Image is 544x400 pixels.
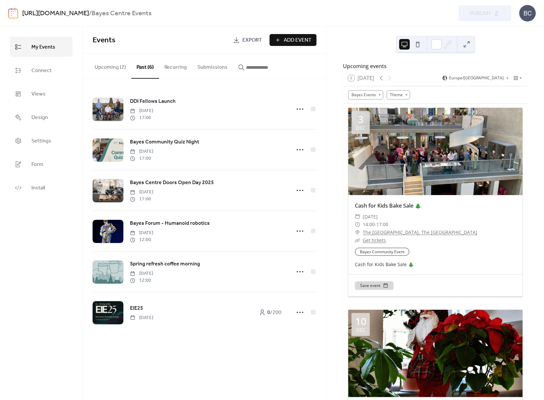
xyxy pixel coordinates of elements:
span: Europe/[GEOGRAPHIC_DATA] [449,76,504,80]
a: Form [10,154,72,174]
span: Add Event [284,36,312,44]
a: Connect [10,60,72,80]
div: ​ [355,213,360,221]
a: The [GEOGRAPHIC_DATA], The [GEOGRAPHIC_DATA] [363,228,477,236]
img: logo [8,8,18,19]
span: Install [31,183,45,193]
a: Bayes Community Quiz Night [130,138,199,146]
div: Dec [356,328,365,333]
a: Install [10,178,72,198]
a: Views [10,84,72,104]
span: 17:00 [376,220,388,228]
span: 17:00 [130,155,153,162]
div: ​ [355,228,360,236]
button: Add Event [270,34,316,46]
a: Design [10,107,72,127]
button: Save event [355,281,394,290]
span: [DATE] [130,229,153,236]
span: EIE25 [130,304,143,312]
a: EIE25 [130,304,143,313]
a: Cash for Kids Bake Sale 🎄 [355,202,421,209]
button: Upcoming (2) [89,54,131,78]
a: Get tickets [363,237,386,243]
span: 12:00 [130,236,153,243]
span: Form [31,159,43,170]
a: Bayes Forum - Humanoid robotics [130,219,210,228]
span: Design [31,112,48,123]
span: Events [93,33,115,48]
span: - [375,220,376,228]
b: / [89,7,92,20]
span: [DATE] [130,148,153,155]
a: Bayes Centre Doors Open Day 2025 [130,179,214,187]
div: ​ [355,220,360,228]
a: [URL][DOMAIN_NAME] [22,7,89,20]
button: Submissions [192,54,233,78]
span: Settings [31,136,51,146]
a: 0/200 [254,306,287,318]
span: Export [242,36,262,44]
span: Connect [31,65,52,76]
span: Bayes Forum - Humanoid robotics [130,220,210,227]
span: [DATE] [363,213,378,221]
b: Bayes Centre Events [92,7,151,20]
a: Export [228,34,267,46]
div: 10 [355,316,366,326]
span: 17:00 [130,196,153,203]
a: My Events [10,37,72,57]
div: BC [519,5,536,21]
span: [DATE] [130,270,153,277]
span: DDI Fellows Launch [130,98,176,105]
span: [DATE] [130,314,153,321]
span: [DATE] [130,107,153,114]
span: 12:00 [130,277,153,284]
span: Bayes Community Quiz Night [130,138,199,146]
div: 3 [358,114,363,124]
span: 17:00 [130,114,153,121]
div: Upcoming events [343,62,528,70]
div: Cash for Kids Bake Sale 🎄 [348,261,523,268]
div: Dec [356,126,365,131]
span: My Events [31,42,55,52]
span: / 200 [267,309,281,317]
a: Spring refresh coffee morning [130,260,200,268]
a: DDI Fellows Launch [130,97,176,106]
span: 14:00 [363,220,375,228]
span: [DATE] [130,189,153,196]
span: Views [31,89,46,99]
span: Spring refresh coffee morning [130,260,200,268]
button: Past (6) [131,54,159,79]
a: Settings [10,131,72,151]
b: 0 [267,307,270,318]
button: Recurring [159,54,192,78]
div: ​ [355,236,360,244]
